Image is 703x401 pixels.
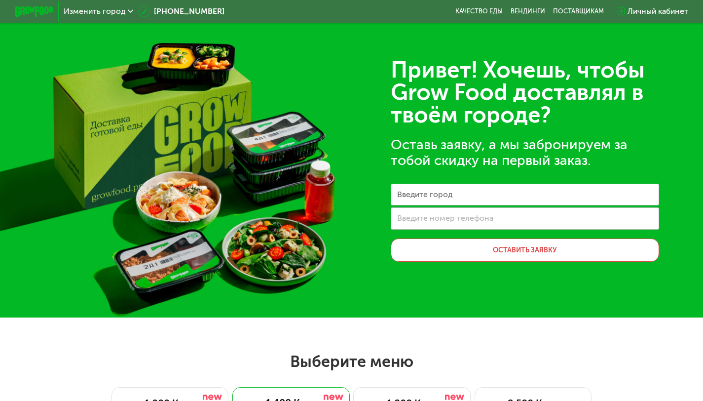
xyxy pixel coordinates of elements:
[391,59,659,126] div: Привет! Хочешь, чтобы Grow Food доставлял в твоём городе?
[455,7,503,15] a: Качество еды
[397,216,493,221] label: Введите номер телефона
[397,192,452,198] label: Введите город
[391,137,659,168] div: Оставь заявку, а мы забронируем за тобой скидку на первый заказ.
[628,5,688,17] div: Личный кабинет
[138,5,224,17] a: [PHONE_NUMBER]
[511,7,545,15] a: Вендинги
[31,352,671,371] h2: Выберите меню
[391,239,659,262] button: Оставить заявку
[64,7,125,15] span: Изменить город
[553,7,604,15] div: поставщикам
